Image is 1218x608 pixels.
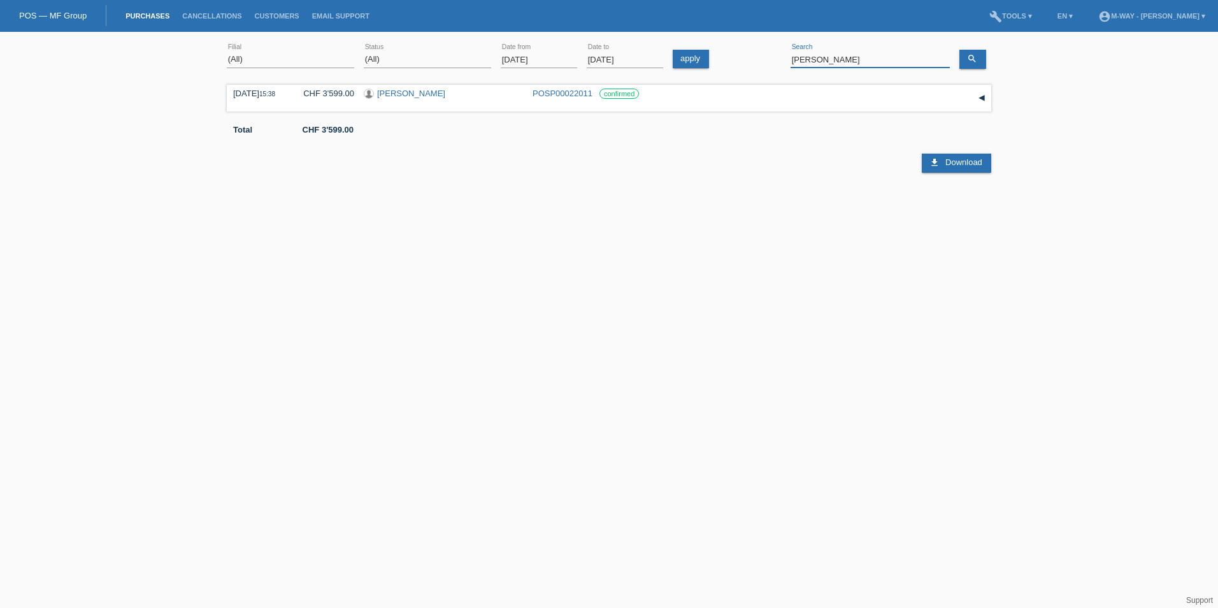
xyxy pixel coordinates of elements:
div: [DATE] [233,89,284,98]
a: account_circlem-way - [PERSON_NAME] ▾ [1092,12,1212,20]
i: account_circle [1098,10,1111,23]
a: Support [1186,596,1213,605]
b: CHF 3'599.00 [303,125,354,134]
a: POSP00022011 [533,89,592,98]
a: buildTools ▾ [983,12,1038,20]
a: download Download [922,154,991,173]
i: search [967,54,977,64]
a: Cancellations [176,12,248,20]
b: Total [233,125,252,134]
a: [PERSON_NAME] [377,89,445,98]
div: expand/collapse [972,89,991,108]
div: CHF 3'599.00 [294,89,354,98]
a: Customers [248,12,306,20]
i: build [989,10,1002,23]
a: EN ▾ [1051,12,1079,20]
a: Purchases [119,12,176,20]
i: download [929,157,940,168]
span: Download [945,157,982,167]
a: POS — MF Group [19,11,87,20]
label: confirmed [599,89,639,99]
a: search [959,50,986,69]
a: apply [673,50,709,68]
span: 15:38 [259,90,275,98]
a: Email Support [306,12,376,20]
